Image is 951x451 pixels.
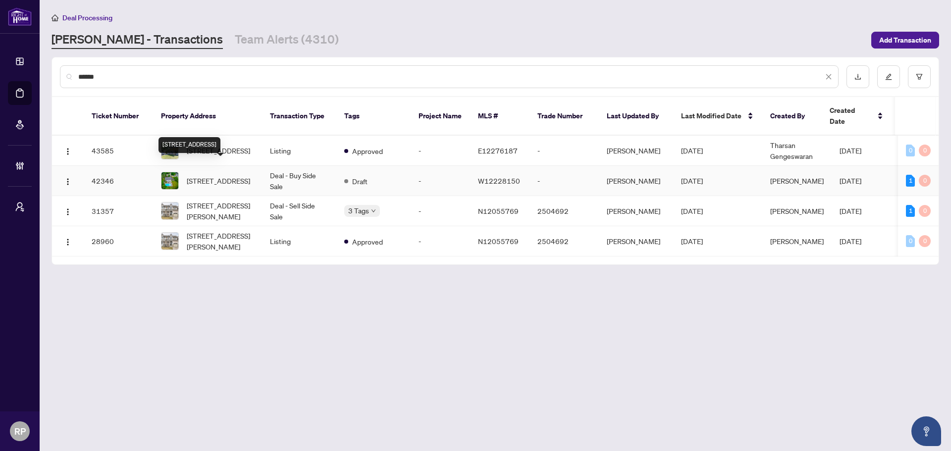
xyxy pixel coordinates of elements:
span: [PERSON_NAME] [770,237,824,246]
span: user-switch [15,202,25,212]
span: [DATE] [681,176,703,185]
span: [DATE] [681,146,703,155]
span: down [371,208,376,213]
span: [PERSON_NAME] [770,206,824,215]
span: Created Date [830,105,871,127]
button: Logo [60,143,76,158]
button: download [846,65,869,88]
img: Logo [64,148,72,155]
span: N12055769 [478,237,519,246]
th: Transaction Type [262,97,336,136]
button: Add Transaction [871,32,939,49]
div: 0 [906,235,915,247]
button: Logo [60,173,76,189]
td: 2504692 [529,226,599,256]
span: [STREET_ADDRESS] [187,175,250,186]
td: - [411,226,470,256]
span: [DATE] [840,176,861,185]
span: Tharsan Gengeswaran [770,141,813,160]
img: logo [8,7,32,26]
td: [PERSON_NAME] [599,226,673,256]
button: Open asap [911,416,941,446]
td: [PERSON_NAME] [599,166,673,196]
div: [STREET_ADDRESS] [158,137,220,153]
td: 42346 [84,166,153,196]
span: [DATE] [681,237,703,246]
td: - [529,136,599,166]
td: 43585 [84,136,153,166]
td: - [411,136,470,166]
button: edit [877,65,900,88]
td: 28960 [84,226,153,256]
div: 0 [919,205,931,217]
button: Logo [60,203,76,219]
a: [PERSON_NAME] - Transactions [52,31,223,49]
th: Property Address [153,97,262,136]
td: Deal - Sell Side Sale [262,196,336,226]
th: Project Name [411,97,470,136]
td: - [529,166,599,196]
td: Listing [262,136,336,166]
th: MLS # [470,97,529,136]
span: RP [14,424,26,438]
button: Logo [60,233,76,249]
span: [DATE] [840,237,861,246]
span: [DATE] [840,206,861,215]
div: 0 [906,145,915,156]
img: thumbnail-img [161,172,178,189]
span: filter [916,73,923,80]
span: Deal Processing [62,13,112,22]
span: [PERSON_NAME] [770,176,824,185]
span: [DATE] [681,206,703,215]
th: Last Modified Date [673,97,762,136]
th: Created By [762,97,822,136]
span: Approved [352,236,383,247]
a: Team Alerts (4310) [235,31,339,49]
span: download [854,73,861,80]
td: 31357 [84,196,153,226]
div: 0 [919,175,931,187]
span: N12055769 [478,206,519,215]
span: [STREET_ADDRESS][PERSON_NAME] [187,230,254,252]
span: home [52,14,58,21]
span: [DATE] [840,146,861,155]
span: Approved [352,146,383,156]
img: Logo [64,178,72,186]
span: [STREET_ADDRESS][PERSON_NAME] [187,200,254,222]
th: Tags [336,97,411,136]
img: thumbnail-img [161,202,178,219]
span: E12276187 [478,146,518,155]
td: [PERSON_NAME] [599,196,673,226]
span: W12228150 [478,176,520,185]
div: 0 [919,235,931,247]
div: 1 [906,175,915,187]
th: Last Updated By [599,97,673,136]
th: Ticket Number [84,97,153,136]
span: close [825,73,832,80]
span: 3 Tags [348,205,369,216]
span: edit [885,73,892,80]
span: Add Transaction [879,32,931,48]
button: filter [908,65,931,88]
td: [PERSON_NAME] [599,136,673,166]
th: Created Date [822,97,891,136]
span: Draft [352,176,368,187]
th: Trade Number [529,97,599,136]
td: Deal - Buy Side Sale [262,166,336,196]
img: thumbnail-img [161,233,178,250]
td: Listing [262,226,336,256]
span: Last Modified Date [681,110,741,121]
td: - [411,196,470,226]
img: Logo [64,238,72,246]
img: Logo [64,208,72,216]
div: 0 [919,145,931,156]
td: 2504692 [529,196,599,226]
td: - [411,166,470,196]
div: 1 [906,205,915,217]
